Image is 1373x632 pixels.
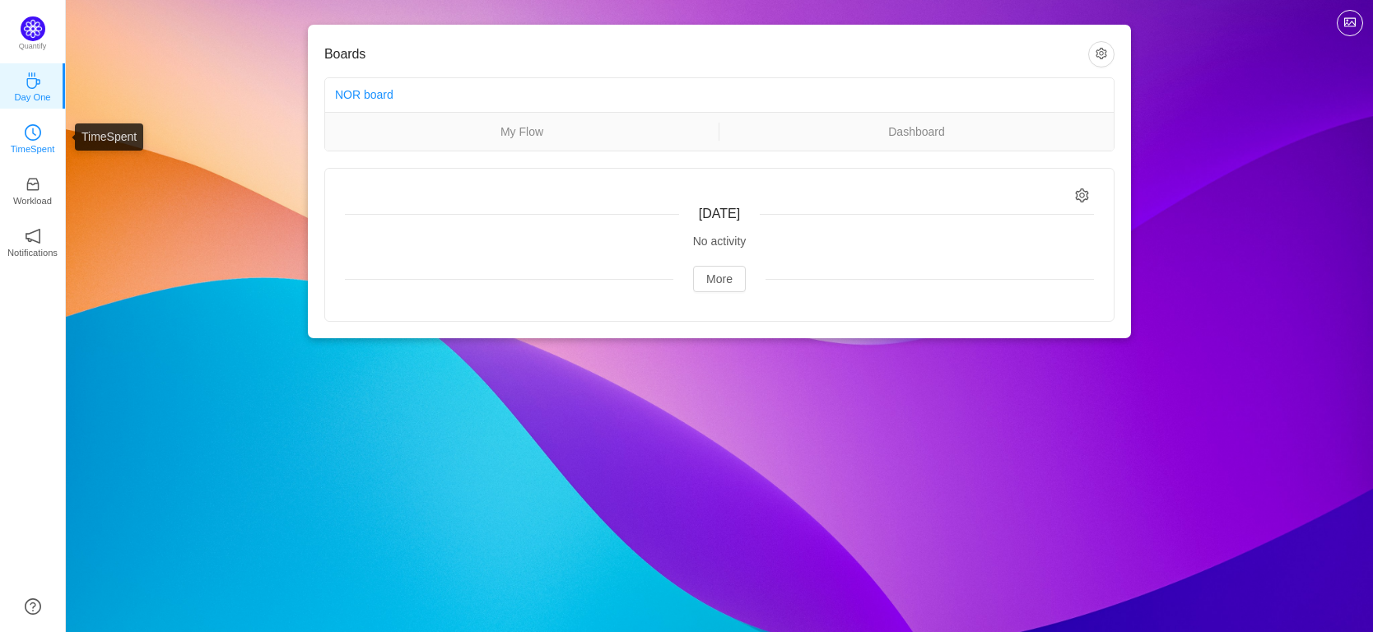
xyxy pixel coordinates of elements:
p: Workload [13,193,52,208]
i: icon: notification [25,228,41,244]
i: icon: coffee [25,72,41,89]
a: icon: inboxWorkload [25,181,41,197]
p: Quantify [19,41,47,53]
a: NOR board [335,88,393,101]
i: icon: setting [1075,188,1089,202]
p: Day One [14,90,50,105]
div: No activity [345,233,1094,250]
img: Quantify [21,16,45,41]
button: icon: setting [1088,41,1115,67]
span: [DATE] [699,207,740,221]
a: icon: coffeeDay One [25,77,41,94]
button: More [693,266,746,292]
h3: Boards [324,46,1088,63]
p: TimeSpent [11,142,55,156]
a: My Flow [325,123,719,141]
a: icon: notificationNotifications [25,233,41,249]
i: icon: clock-circle [25,124,41,141]
p: Notifications [7,245,58,260]
a: Dashboard [719,123,1114,141]
a: icon: clock-circleTimeSpent [25,129,41,146]
i: icon: inbox [25,176,41,193]
a: icon: question-circle [25,598,41,615]
button: icon: picture [1337,10,1363,36]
